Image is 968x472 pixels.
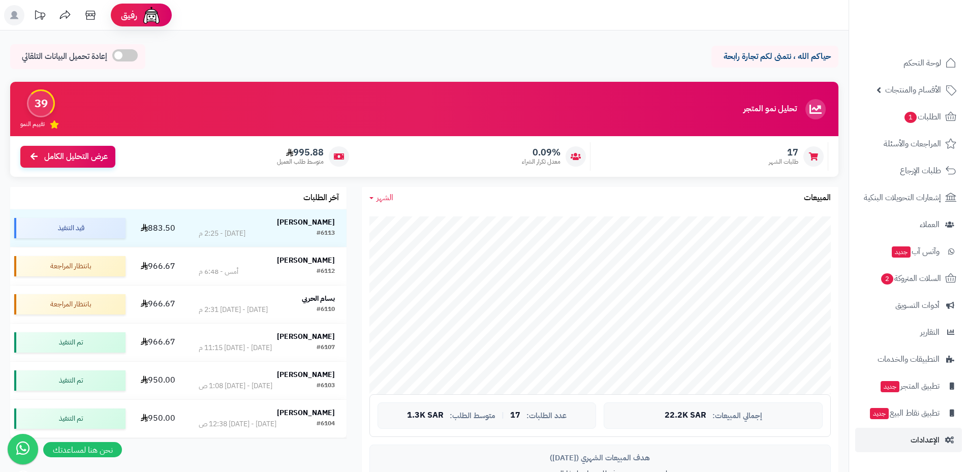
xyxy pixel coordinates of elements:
[317,381,335,391] div: #6103
[891,244,940,259] span: وآتس آب
[769,147,798,158] span: 17
[870,408,889,419] span: جديد
[377,192,393,204] span: الشهر
[855,51,962,75] a: لوحة التحكم
[920,325,940,339] span: التقارير
[14,408,126,429] div: تم التنفيذ
[130,209,186,247] td: 883.50
[14,332,126,353] div: تم التنفيذ
[855,401,962,425] a: تطبيق نقاط البيعجديد
[22,51,107,62] span: إعادة تحميل البيانات التلقائي
[899,8,958,29] img: logo-2.png
[14,370,126,391] div: تم التنفيذ
[317,267,335,277] div: #6112
[855,105,962,129] a: الطلبات1
[920,217,940,232] span: العملاء
[378,453,823,463] div: هدف المبيعات الشهري ([DATE])
[302,293,335,304] strong: بسام الحربي
[804,194,831,203] h3: المبيعات
[14,294,126,314] div: بانتظار المراجعة
[277,158,324,166] span: متوسط طلب العميل
[277,217,335,228] strong: [PERSON_NAME]
[885,83,941,97] span: الأقسام والمنتجات
[855,159,962,183] a: طلبات الإرجاع
[502,412,504,419] span: |
[199,305,268,315] div: [DATE] - [DATE] 2:31 م
[895,298,940,312] span: أدوات التسويق
[881,381,899,392] span: جديد
[369,192,393,204] a: الشهر
[855,132,962,156] a: المراجعات والأسئلة
[130,362,186,399] td: 950.00
[855,266,962,291] a: السلات المتروكة2
[303,194,339,203] h3: آخر الطلبات
[14,256,126,276] div: بانتظار المراجعة
[277,369,335,380] strong: [PERSON_NAME]
[900,164,941,178] span: طلبات الإرجاع
[130,286,186,323] td: 966.67
[884,137,941,151] span: المراجعات والأسئلة
[769,158,798,166] span: طلبات الشهر
[121,9,137,21] span: رفيق
[407,411,444,420] span: 1.3K SAR
[522,158,560,166] span: معدل تكرار الشراء
[864,191,941,205] span: إشعارات التحويلات البنكية
[903,56,941,70] span: لوحة التحكم
[20,146,115,168] a: عرض التحليل الكامل
[855,293,962,318] a: أدوات التسويق
[526,412,567,420] span: عدد الطلبات:
[130,247,186,285] td: 966.67
[277,147,324,158] span: 995.88
[878,352,940,366] span: التطبيقات والخدمات
[880,379,940,393] span: تطبيق المتجر
[904,111,917,123] span: 1
[450,412,495,420] span: متوسط الطلب:
[199,381,272,391] div: [DATE] - [DATE] 1:08 ص
[880,271,941,286] span: السلات المتروكة
[510,411,520,420] span: 17
[869,406,940,420] span: تطبيق نقاط البيع
[911,433,940,447] span: الإعدادات
[317,343,335,353] div: #6107
[892,246,911,258] span: جديد
[27,5,52,28] a: تحديثات المنصة
[199,343,272,353] div: [DATE] - [DATE] 11:15 م
[665,411,706,420] span: 22.2K SAR
[743,105,797,114] h3: تحليل نمو المتجر
[277,255,335,266] strong: [PERSON_NAME]
[317,305,335,315] div: #6110
[14,218,126,238] div: قيد التنفيذ
[141,5,162,25] img: ai-face.png
[855,320,962,344] a: التقارير
[855,347,962,371] a: التطبيقات والخدمات
[903,110,941,124] span: الطلبات
[44,151,108,163] span: عرض التحليل الكامل
[719,51,831,62] p: حياكم الله ، نتمنى لكم تجارة رابحة
[881,273,894,285] span: 2
[130,324,186,361] td: 966.67
[855,185,962,210] a: إشعارات التحويلات البنكية
[317,419,335,429] div: #6104
[855,239,962,264] a: وآتس آبجديد
[855,212,962,237] a: العملاء
[130,400,186,437] td: 950.00
[199,267,238,277] div: أمس - 6:48 م
[317,229,335,239] div: #6113
[199,229,245,239] div: [DATE] - 2:25 م
[277,407,335,418] strong: [PERSON_NAME]
[522,147,560,158] span: 0.09%
[199,419,276,429] div: [DATE] - [DATE] 12:38 ص
[20,120,45,129] span: تقييم النمو
[712,412,762,420] span: إجمالي المبيعات:
[855,428,962,452] a: الإعدادات
[277,331,335,342] strong: [PERSON_NAME]
[855,374,962,398] a: تطبيق المتجرجديد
